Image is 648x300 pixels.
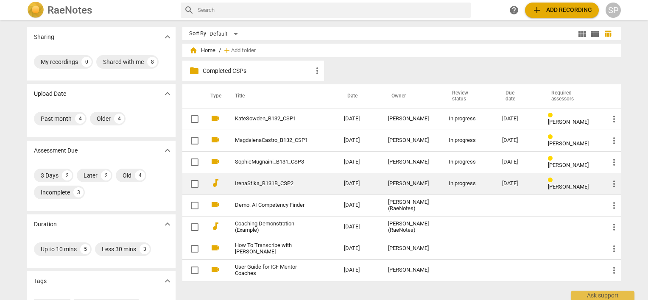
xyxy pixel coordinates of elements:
[34,277,47,286] p: Tags
[184,5,194,15] span: search
[189,31,206,37] div: Sort By
[41,245,77,253] div: Up to 10 mins
[189,66,199,76] span: folder
[449,159,489,165] div: In progress
[548,112,556,119] span: Review status: in progress
[449,137,489,144] div: In progress
[495,84,541,108] th: Due date
[235,181,313,187] a: IrenaStika_B131B_CSP2
[161,275,174,287] button: Show more
[609,222,619,232] span: more_vert
[210,221,221,231] span: audiotrack
[34,146,78,155] p: Assessment Due
[34,220,57,229] p: Duration
[337,130,381,151] td: [DATE]
[189,46,198,55] span: home
[442,84,495,108] th: Review status
[606,3,621,18] button: SP
[161,144,174,157] button: Show more
[210,156,221,167] span: videocam
[548,119,589,125] span: [PERSON_NAME]
[532,5,542,15] span: add
[532,5,592,15] span: Add recording
[34,33,54,42] p: Sharing
[502,181,534,187] div: [DATE]
[548,162,589,168] span: [PERSON_NAME]
[47,4,92,16] h2: RaeNotes
[162,276,173,286] span: expand_more
[502,137,534,144] div: [DATE]
[449,181,489,187] div: In progress
[161,31,174,43] button: Show more
[388,199,435,212] div: [PERSON_NAME] (RaeNotes)
[162,145,173,156] span: expand_more
[548,134,556,140] span: Review status: in progress
[75,114,85,124] div: 4
[103,58,144,66] div: Shared with me
[235,159,313,165] a: SophieMugnaini_B131_CSP3
[601,28,614,40] button: Table view
[502,159,534,165] div: [DATE]
[34,89,66,98] p: Upload Date
[381,84,442,108] th: Owner
[162,32,173,42] span: expand_more
[509,5,519,15] span: help
[123,171,131,180] div: Old
[209,27,241,41] div: Default
[337,84,381,108] th: Date
[388,137,435,144] div: [PERSON_NAME]
[27,2,44,19] img: Logo
[210,243,221,253] span: videocam
[525,3,599,18] button: Upload
[210,178,221,188] span: audiotrack
[609,114,619,124] span: more_vert
[102,245,136,253] div: Less 30 mins
[81,57,92,67] div: 0
[161,218,174,231] button: Show more
[198,3,467,17] input: Search
[162,219,173,229] span: expand_more
[210,135,221,145] span: videocam
[604,30,612,38] span: table_chart
[337,216,381,238] td: [DATE]
[388,116,435,122] div: [PERSON_NAME]
[388,245,435,252] div: [PERSON_NAME]
[337,238,381,259] td: [DATE]
[27,2,174,19] a: LogoRaeNotes
[337,173,381,194] td: [DATE]
[84,171,98,180] div: Later
[577,29,587,39] span: view_module
[548,156,556,162] span: Review status: in progress
[449,116,489,122] div: In progress
[609,200,619,211] span: more_vert
[235,221,313,233] a: Coaching Demonstration (Example)
[41,58,78,66] div: My recordings
[62,170,72,181] div: 2
[97,114,111,123] div: Older
[203,67,312,75] p: Completed CSPs
[140,244,150,254] div: 3
[388,181,435,187] div: [PERSON_NAME]
[161,87,174,100] button: Show more
[589,28,601,40] button: List view
[235,264,313,277] a: User Guide for ICF Mentor Coaches
[609,179,619,189] span: more_vert
[147,57,157,67] div: 8
[73,187,84,197] div: 3
[210,113,221,123] span: videocam
[337,151,381,173] td: [DATE]
[204,84,225,108] th: Type
[80,244,90,254] div: 5
[210,264,221,275] span: videocam
[235,242,313,255] a: How To Transcribe with [PERSON_NAME]
[541,84,602,108] th: Required assessors
[337,108,381,130] td: [DATE]
[101,170,111,181] div: 2
[609,244,619,254] span: more_vert
[189,46,215,55] span: Home
[162,89,173,99] span: expand_more
[388,159,435,165] div: [PERSON_NAME]
[337,259,381,281] td: [DATE]
[502,116,534,122] div: [DATE]
[571,291,634,300] div: Ask support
